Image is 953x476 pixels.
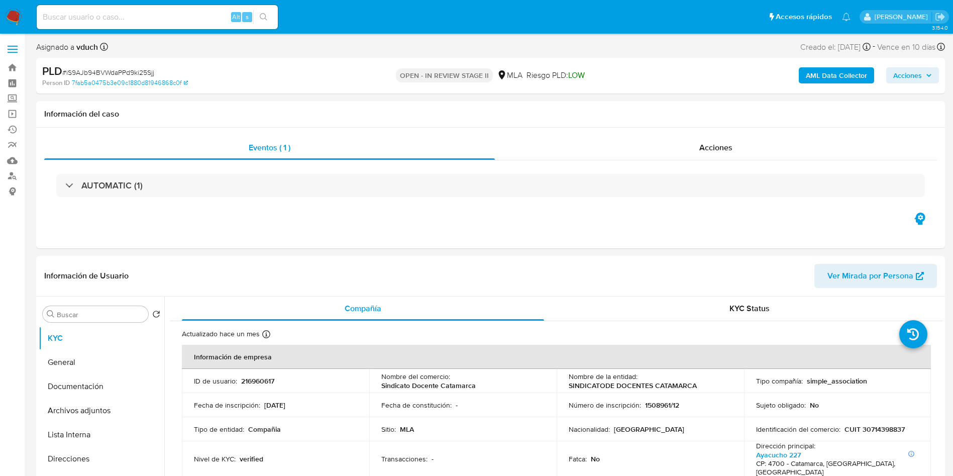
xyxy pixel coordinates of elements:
[182,345,931,369] th: Información de empresa
[591,454,600,463] p: No
[42,63,62,79] b: PLD
[756,450,801,460] a: Ayacucho 227
[699,142,732,153] span: Acciones
[844,425,905,434] p: CUIT 30714398837
[194,454,236,463] p: Nivel de KYC :
[381,401,452,410] p: Fecha de constitución :
[39,423,164,447] button: Lista Interna
[240,454,263,463] p: verified
[39,399,164,423] button: Archivos adjuntos
[264,401,285,410] p: [DATE]
[381,381,476,390] p: Sindicato Docente Catamarca
[432,454,434,463] p: -
[842,13,851,21] a: Notificaciones
[39,447,164,471] button: Direcciones
[381,454,428,463] p: Transacciones :
[893,67,922,83] span: Acciones
[827,264,913,288] span: Ver Mirada por Persona
[799,67,874,83] button: AML Data Collector
[729,303,770,314] span: KYC Status
[42,78,70,87] b: Person ID
[62,67,154,77] span: # iS9AJb94BVWdaPPd9ki25Sjj
[36,42,98,53] span: Asignado a
[57,310,144,319] input: Buscar
[645,401,679,410] p: 1508961/12
[381,425,396,434] p: Sitio :
[72,78,188,87] a: 7fab5a0475b3e09c1880d81946868c0f
[182,329,260,339] p: Actualizado hace un mes
[47,310,55,318] button: Buscar
[44,271,129,281] h1: Información de Usuario
[194,376,237,386] p: ID de usuario :
[568,69,585,81] span: LOW
[756,376,803,386] p: Tipo compañía :
[877,42,935,53] span: Vence en 10 días
[886,67,939,83] button: Acciones
[756,425,840,434] p: Identificación del comercio :
[569,425,610,434] p: Nacionalidad :
[873,40,875,54] span: -
[74,41,98,53] b: vduch
[526,70,585,81] span: Riesgo PLD:
[248,425,281,434] p: Compañia
[569,372,638,381] p: Nombre de la entidad :
[152,310,160,321] button: Volver al orden por defecto
[232,12,240,22] span: Alt
[806,67,867,83] b: AML Data Collector
[194,401,260,410] p: Fecha de inscripción :
[253,10,274,24] button: search-icon
[756,441,815,450] p: Dirección principal :
[569,381,697,390] p: SINDICATODE DOCENTES CATAMARCA
[37,11,278,24] input: Buscar usuario o caso...
[807,376,867,386] p: simple_association
[814,264,937,288] button: Ver Mirada por Persona
[241,376,274,386] p: 216960617
[39,350,164,374] button: General
[569,454,587,463] p: Fatca :
[39,374,164,399] button: Documentación
[246,12,249,22] span: s
[194,425,244,434] p: Tipo de entidad :
[381,372,450,381] p: Nombre del comercio :
[39,326,164,350] button: KYC
[614,425,684,434] p: [GEOGRAPHIC_DATA]
[776,12,832,22] span: Accesos rápidos
[935,12,945,22] a: Salir
[81,180,143,191] h3: AUTOMATIC (1)
[810,401,819,410] p: No
[875,12,931,22] p: valeria.duch@mercadolibre.com
[497,70,522,81] div: MLA
[396,68,493,82] p: OPEN - IN REVIEW STAGE II
[456,401,458,410] p: -
[56,174,925,197] div: AUTOMATIC (1)
[44,109,937,119] h1: Información del caso
[800,40,871,54] div: Creado el: [DATE]
[756,401,806,410] p: Sujeto obligado :
[345,303,381,314] span: Compañía
[400,425,414,434] p: MLA
[569,401,641,410] p: Número de inscripción :
[249,142,290,153] span: Eventos ( 1 )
